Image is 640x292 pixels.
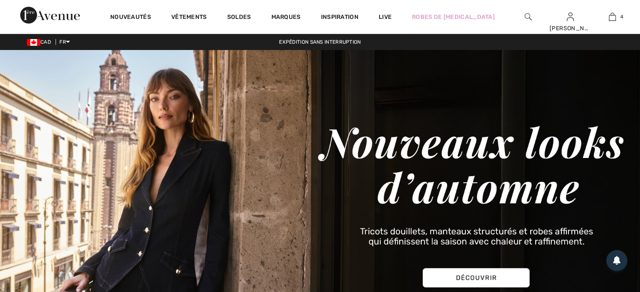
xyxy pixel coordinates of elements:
span: FR [59,39,70,45]
a: Live [379,13,392,21]
a: Soldes [227,13,251,22]
a: Nouveautés [110,13,151,22]
a: Marques [271,13,301,22]
span: 4 [620,13,623,21]
img: 1ère Avenue [20,7,80,24]
span: Inspiration [321,13,359,22]
a: 4 [592,12,633,22]
a: Robes de [MEDICAL_DATA] [412,13,495,21]
a: Vêtements [171,13,207,22]
a: Se connecter [567,13,574,21]
img: Mes infos [567,12,574,22]
span: CAD [27,39,54,45]
img: Mon panier [609,12,616,22]
div: [PERSON_NAME] [550,24,591,33]
img: Canadian Dollar [27,39,40,46]
img: recherche [525,12,532,22]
